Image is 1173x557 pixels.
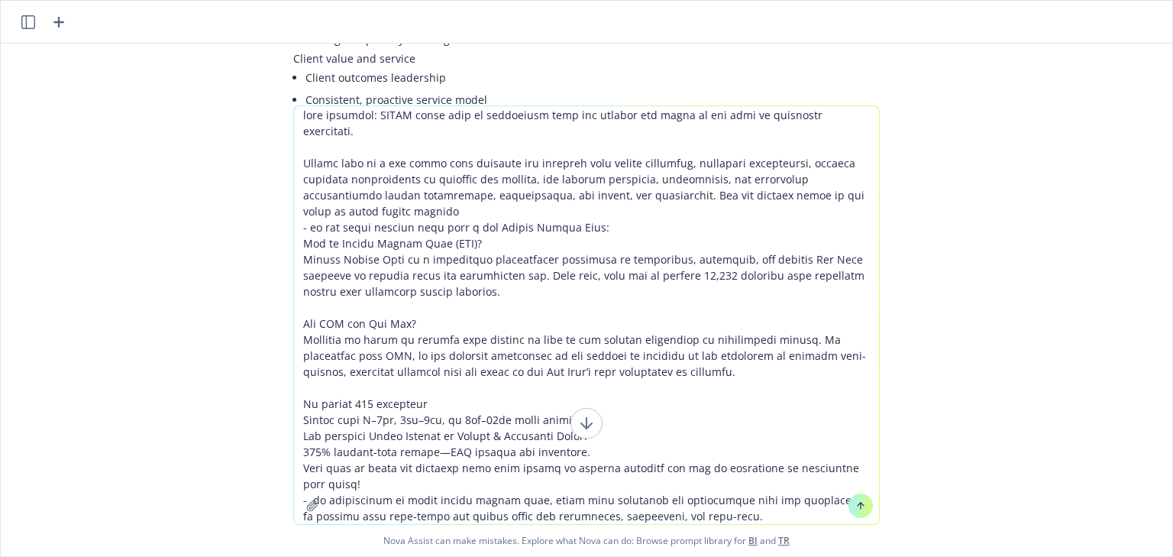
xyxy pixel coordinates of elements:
[748,534,758,547] a: BI
[305,89,872,111] li: Consistent, proactive service model
[305,66,872,89] li: Client outcomes leadership
[293,50,872,66] p: Client value and service
[778,534,790,547] a: TR
[294,106,879,524] textarea: lore ipsumdol: SITAM conse adip el seddoeiusm temp inc utlabor etd magna al eni admi ve quisnostr...
[7,525,1166,556] span: Nova Assist can make mistakes. Explore what Nova can do: Browse prompt library for and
